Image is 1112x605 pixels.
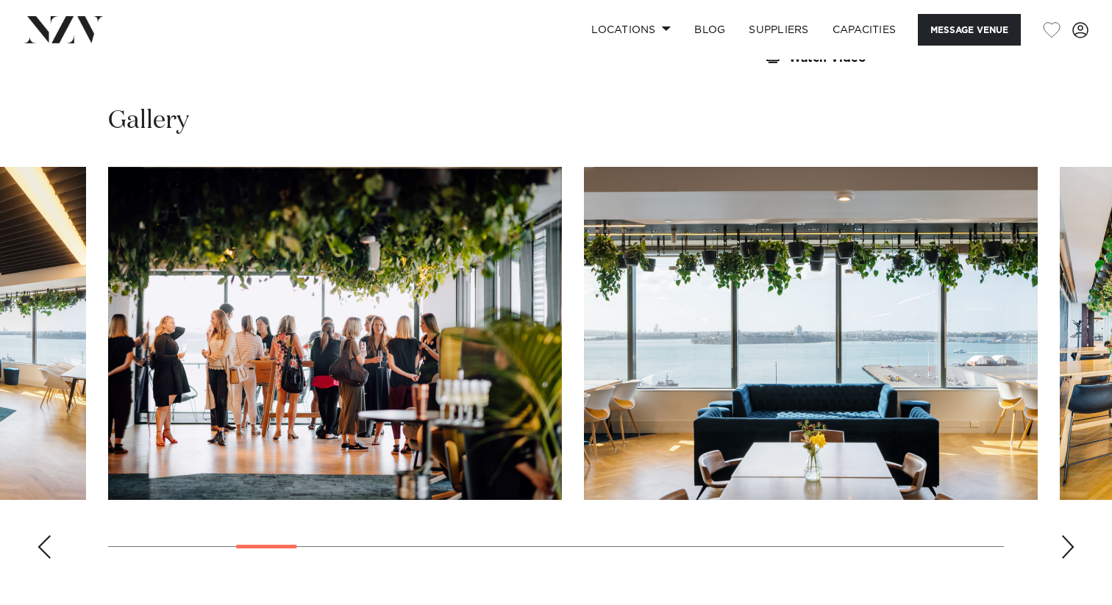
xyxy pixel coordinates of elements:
[737,14,820,46] a: SUPPLIERS
[584,167,1038,500] swiper-slide: 6 / 28
[682,14,737,46] a: BLOG
[918,14,1021,46] button: Message Venue
[24,16,104,43] img: nzv-logo.png
[821,14,908,46] a: Capacities
[580,14,682,46] a: Locations
[108,167,562,500] swiper-slide: 5 / 28
[108,104,189,137] h2: Gallery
